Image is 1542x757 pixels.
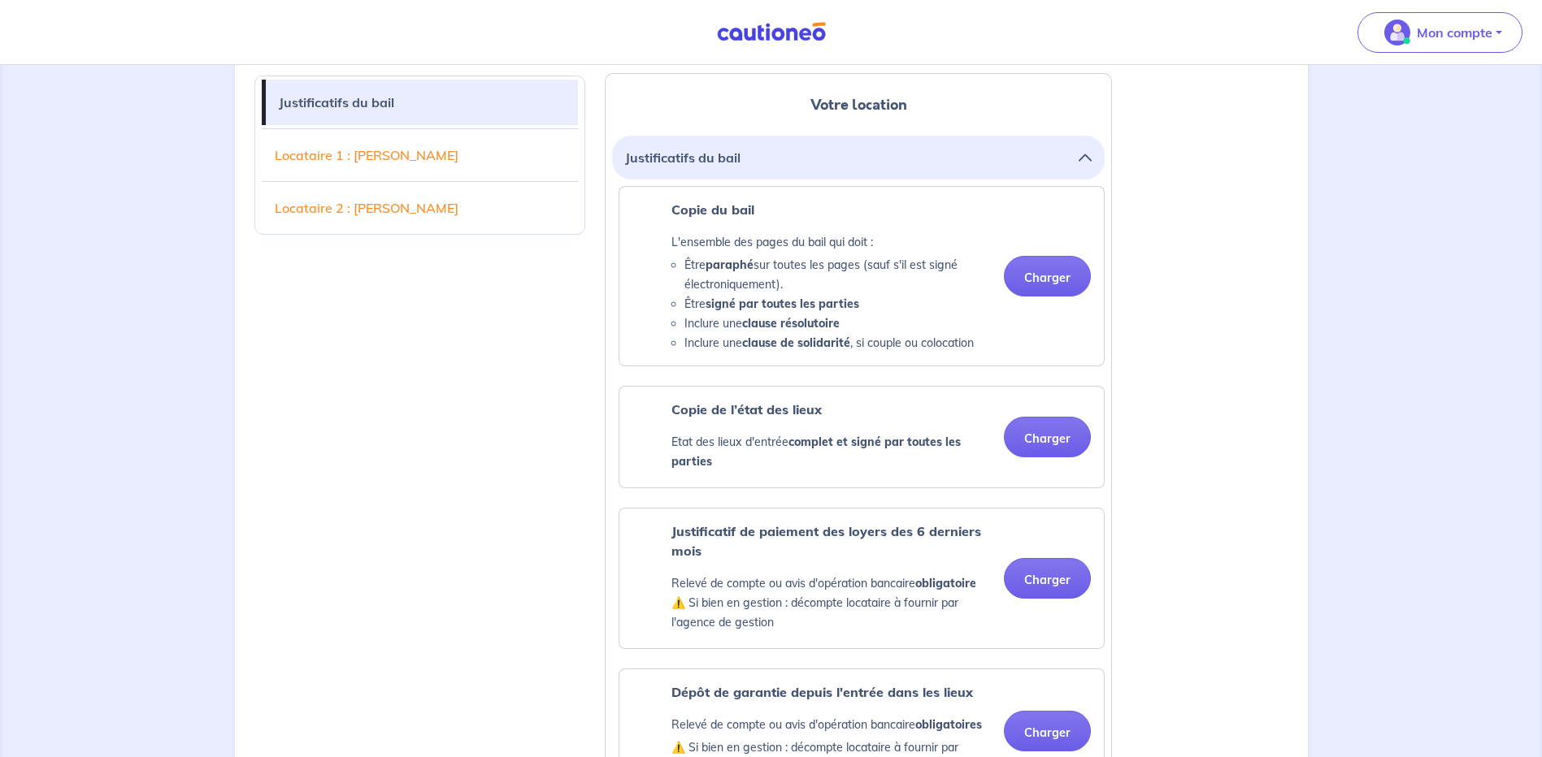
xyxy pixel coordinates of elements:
strong: Justificatif de paiement des loyers des 6 derniers mois [671,523,981,559]
strong: Copie de l’état des lieux [671,401,822,417]
strong: paraphé [706,257,754,272]
button: Charger [1004,256,1091,296]
button: Charger [1004,558,1091,599]
div: categoryName: rent-receipt-landlord, userCategory: lessor [619,508,1105,649]
li: Être [684,294,991,314]
strong: obligatoires [915,717,982,732]
p: Etat des lieux d'entrée [671,432,991,471]
a: Locataire 2 : [PERSON_NAME] [262,185,579,231]
a: Locataire 1 : [PERSON_NAME] [262,132,579,178]
div: categoryName: residential-lease-landlord, userCategory: lessor [619,186,1105,366]
strong: Copie du bail [671,201,754,218]
h2: Votre location [612,93,1105,116]
li: Inclure une [684,314,991,333]
p: Relevé de compte ou avis d'opération bancaire [671,715,991,734]
li: Être sur toutes les pages (sauf s'il est signé électroniquement). [684,255,991,294]
strong: complet et signé par toutes les parties [671,435,961,469]
img: illu_account_valid_menu.svg [1384,19,1410,45]
button: Charger [1004,711,1091,751]
img: Cautioneo [710,22,832,42]
button: Justificatifs du bail [625,142,1092,173]
div: categoryName: inventory-upon-arrival-landlord, userCategory: lessor [619,386,1105,488]
button: Charger [1004,417,1091,457]
strong: signé par toutes les parties [706,296,859,311]
p: Relevé de compte ou avis d'opération bancaire ⚠️ Si bien en gestion : décompte locataire à fourni... [671,573,991,632]
strong: obligatoire [915,576,976,590]
strong: clause résolutoire [742,316,840,331]
strong: Dépôt de garantie depuis l'entrée dans les lieux [671,684,973,700]
li: Inclure une , si couple ou colocation [684,333,991,353]
p: Mon compte [1417,23,1492,42]
a: Justificatifs du bail [266,80,579,125]
p: L'ensemble des pages du bail qui doit : [671,232,991,252]
button: illu_account_valid_menu.svgMon compte [1357,12,1522,53]
strong: clause de solidarité [742,335,850,350]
